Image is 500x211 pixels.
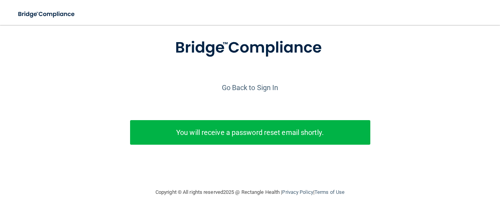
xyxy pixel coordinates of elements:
img: bridge_compliance_login_screen.278c3ca4.svg [159,28,341,68]
img: bridge_compliance_login_screen.278c3ca4.svg [12,6,82,22]
p: You will receive a password reset email shortly. [136,126,364,139]
a: Terms of Use [314,189,345,195]
div: Copyright © All rights reserved 2025 @ Rectangle Health | | [107,180,393,205]
a: Go Back to Sign In [222,83,279,92]
a: Privacy Policy [282,189,313,195]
